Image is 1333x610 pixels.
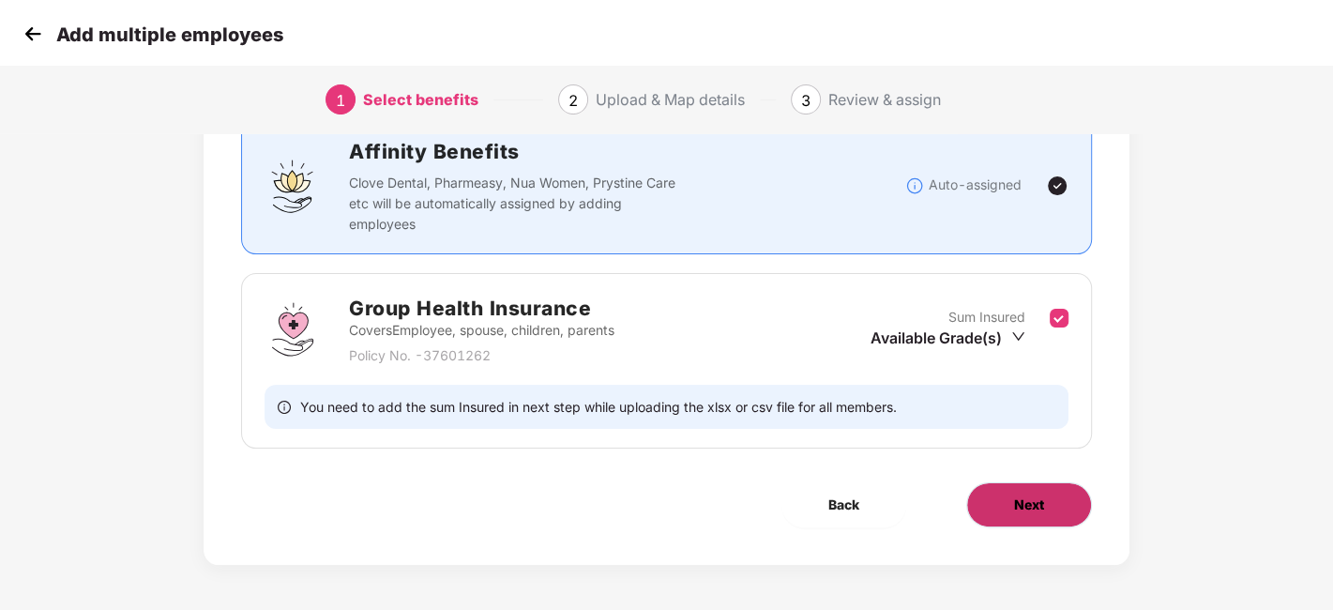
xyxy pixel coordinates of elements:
span: 2 [568,91,578,110]
p: Clove Dental, Pharmeasy, Nua Women, Prystine Care etc will be automatically assigned by adding em... [349,173,683,235]
span: info-circle [278,398,291,416]
div: Upload & Map details [596,84,745,114]
span: down [1011,329,1025,343]
img: svg+xml;base64,PHN2ZyB4bWxucz0iaHR0cDovL3d3dy53My5vcmcvMjAwMC9zdmciIHdpZHRoPSIzMCIgaGVpZ2h0PSIzMC... [19,20,47,48]
div: Select benefits [363,84,478,114]
button: Back [781,482,906,527]
h2: Group Health Insurance [349,293,614,324]
button: Next [966,482,1092,527]
span: 1 [336,91,345,110]
img: svg+xml;base64,PHN2ZyBpZD0iVGljay0yNHgyNCIgeG1sbnM9Imh0dHA6Ly93d3cudzMub3JnLzIwMDAvc3ZnIiB3aWR0aD... [1046,175,1068,197]
p: Auto-assigned [929,175,1022,195]
div: Available Grade(s) [871,328,1025,348]
p: Covers Employee, spouse, children, parents [349,320,614,341]
h2: Affinity Benefits [349,136,905,167]
span: You need to add the sum Insured in next step while uploading the xlsx or csv file for all members. [300,398,897,416]
span: Next [1014,495,1044,515]
img: svg+xml;base64,PHN2ZyBpZD0iR3JvdXBfSGVhbHRoX0luc3VyYW5jZSIgZGF0YS1uYW1lPSJHcm91cCBIZWFsdGggSW5zdX... [265,301,321,358]
img: svg+xml;base64,PHN2ZyBpZD0iQWZmaW5pdHlfQmVuZWZpdHMiIGRhdGEtbmFtZT0iQWZmaW5pdHkgQmVuZWZpdHMiIHhtbG... [265,158,321,214]
p: Add multiple employees [56,23,283,46]
p: Sum Insured [948,307,1025,328]
p: Policy No. - 37601262 [349,345,614,366]
div: Review & assign [828,84,941,114]
span: 3 [801,91,810,110]
span: Back [828,495,859,515]
img: svg+xml;base64,PHN2ZyBpZD0iSW5mb18tXzMyeDMyIiBkYXRhLW5hbWU9IkluZm8gLSAzMngzMiIgeG1sbnM9Imh0dHA6Ly... [905,176,924,195]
